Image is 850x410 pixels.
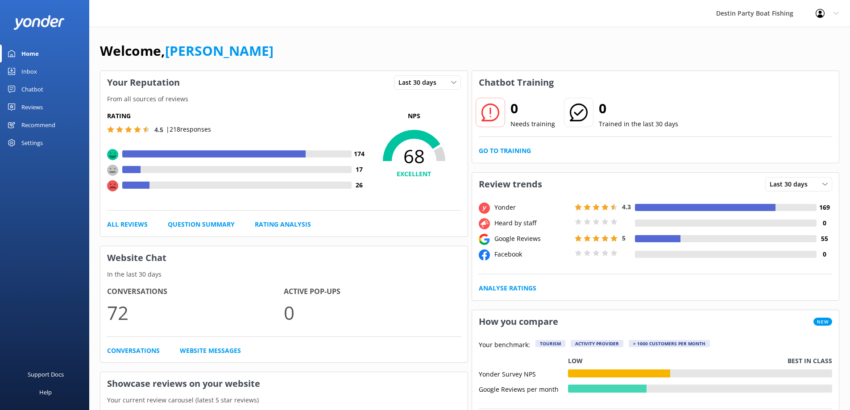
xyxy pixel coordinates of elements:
p: NPS [367,111,461,121]
p: | 218 responses [166,124,211,134]
span: Last 30 days [398,78,442,87]
h4: 0 [817,218,832,228]
div: Google Reviews [492,234,572,244]
a: Website Messages [180,346,241,356]
div: Tourism [535,340,565,347]
h3: Your Reputation [100,71,187,94]
p: 0 [284,298,460,327]
span: 4.5 [154,125,163,134]
div: Inbox [21,62,37,80]
h5: Rating [107,111,367,121]
h4: 174 [352,149,367,159]
img: yonder-white-logo.png [13,15,65,30]
span: 5 [622,234,626,242]
h4: 17 [352,165,367,174]
a: Analyse Ratings [479,283,536,293]
span: Last 30 days [770,179,813,189]
h4: Active Pop-ups [284,286,460,298]
div: Yonder [492,203,572,212]
a: Rating Analysis [255,219,311,229]
div: Activity Provider [571,340,623,347]
div: Yonder Survey NPS [479,369,568,377]
p: From all sources of reviews [100,94,468,104]
div: Settings [21,134,43,152]
p: Your benchmark: [479,340,530,351]
h4: 169 [817,203,832,212]
h4: Conversations [107,286,284,298]
div: Facebook [492,249,572,259]
p: Best in class [788,356,832,366]
a: Conversations [107,346,160,356]
div: Heard by staff [492,218,572,228]
h3: Website Chat [100,246,468,269]
h4: EXCELLENT [367,169,461,179]
h4: 0 [817,249,832,259]
a: Go to Training [479,146,531,156]
a: Question Summary [168,219,235,229]
div: Home [21,45,39,62]
h3: Chatbot Training [472,71,560,94]
p: Low [568,356,583,366]
h3: How you compare [472,310,565,333]
span: 4.3 [622,203,631,211]
h3: Showcase reviews on your website [100,372,468,395]
a: [PERSON_NAME] [165,41,274,60]
div: Reviews [21,98,43,116]
div: Support Docs [28,365,64,383]
p: Trained in the last 30 days [599,119,678,129]
h1: Welcome, [100,40,274,62]
div: Recommend [21,116,55,134]
p: Needs training [510,119,555,129]
p: Your current review carousel (latest 5 star reviews) [100,395,468,405]
div: Help [39,383,52,401]
a: All Reviews [107,219,148,229]
h2: 0 [510,98,555,119]
h2: 0 [599,98,678,119]
div: Google Reviews per month [479,385,568,393]
span: New [813,318,832,326]
span: 68 [367,145,461,167]
h3: Review trends [472,173,549,196]
p: In the last 30 days [100,269,468,279]
h4: 26 [352,180,367,190]
div: > 1000 customers per month [629,340,710,347]
div: Chatbot [21,80,43,98]
h4: 55 [817,234,832,244]
p: 72 [107,298,284,327]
